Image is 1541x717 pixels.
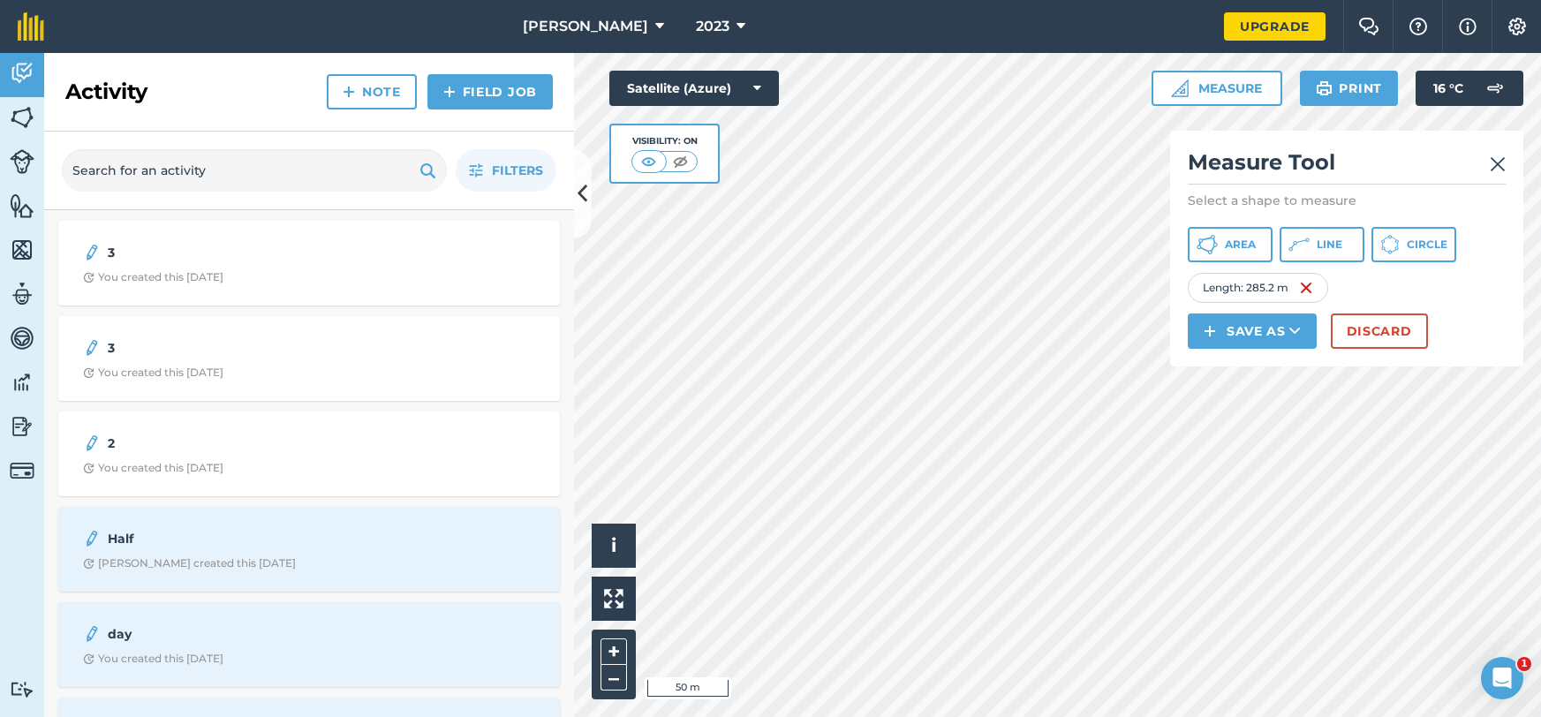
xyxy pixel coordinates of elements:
img: svg+xml;base64,PHN2ZyB4bWxucz0iaHR0cDovL3d3dy53My5vcmcvMjAwMC9zdmciIHdpZHRoPSI1NiIgaGVpZ2h0PSI2MC... [10,237,34,263]
img: Two speech bubbles overlapping with the left bubble in the forefront [1358,18,1379,35]
strong: Half [108,529,388,548]
img: svg+xml;base64,PD94bWwgdmVyc2lvbj0iMS4wIiBlbmNvZGluZz0idXRmLTgiPz4KPCEtLSBHZW5lcmF0b3I6IEFkb2JlIE... [10,681,34,698]
span: Circle [1407,238,1447,252]
span: Area [1225,238,1256,252]
span: [PERSON_NAME] [523,16,648,37]
div: Length : 285.2 m [1188,273,1328,303]
img: svg+xml;base64,PHN2ZyB4bWxucz0iaHR0cDovL3d3dy53My5vcmcvMjAwMC9zdmciIHdpZHRoPSIxOSIgaGVpZ2h0PSIyNC... [1316,78,1333,99]
p: Select a shape to measure [1188,192,1506,209]
button: i [592,524,636,568]
a: Field Job [427,74,553,109]
img: Ruler icon [1171,79,1189,97]
div: You created this [DATE] [83,270,223,284]
img: svg+xml;base64,PHN2ZyB4bWxucz0iaHR0cDovL3d3dy53My5vcmcvMjAwMC9zdmciIHdpZHRoPSI1MCIgaGVpZ2h0PSI0MC... [669,153,691,170]
span: Filters [492,161,543,180]
img: svg+xml;base64,PHN2ZyB4bWxucz0iaHR0cDovL3d3dy53My5vcmcvMjAwMC9zdmciIHdpZHRoPSIxNCIgaGVpZ2h0PSIyNC... [1204,321,1216,342]
img: A cog icon [1507,18,1528,35]
img: svg+xml;base64,PHN2ZyB4bWxucz0iaHR0cDovL3d3dy53My5vcmcvMjAwMC9zdmciIHdpZHRoPSIxOSIgaGVpZ2h0PSIyNC... [419,160,436,181]
img: Clock with arrow pointing clockwise [83,558,94,570]
img: svg+xml;base64,PD94bWwgdmVyc2lvbj0iMS4wIiBlbmNvZGluZz0idXRmLTgiPz4KPCEtLSBHZW5lcmF0b3I6IEFkb2JlIE... [10,369,34,396]
img: svg+xml;base64,PD94bWwgdmVyc2lvbj0iMS4wIiBlbmNvZGluZz0idXRmLTgiPz4KPCEtLSBHZW5lcmF0b3I6IEFkb2JlIE... [10,458,34,483]
div: Visibility: On [631,134,699,148]
button: Print [1300,71,1399,106]
img: svg+xml;base64,PHN2ZyB4bWxucz0iaHR0cDovL3d3dy53My5vcmcvMjAwMC9zdmciIHdpZHRoPSIxNyIgaGVpZ2h0PSIxNy... [1459,16,1477,37]
strong: day [108,624,388,644]
a: 2Clock with arrow pointing clockwiseYou created this [DATE] [69,422,549,486]
button: Save as [1188,313,1317,349]
div: [PERSON_NAME] created this [DATE] [83,556,296,570]
button: Discard [1331,313,1428,349]
img: svg+xml;base64,PHN2ZyB4bWxucz0iaHR0cDovL3d3dy53My5vcmcvMjAwMC9zdmciIHdpZHRoPSIxNCIgaGVpZ2h0PSIyNC... [343,81,355,102]
img: svg+xml;base64,PD94bWwgdmVyc2lvbj0iMS4wIiBlbmNvZGluZz0idXRmLTgiPz4KPCEtLSBHZW5lcmF0b3I6IEFkb2JlIE... [10,60,34,87]
img: Clock with arrow pointing clockwise [83,653,94,665]
h2: Activity [65,78,147,106]
img: svg+xml;base64,PHN2ZyB4bWxucz0iaHR0cDovL3d3dy53My5vcmcvMjAwMC9zdmciIHdpZHRoPSIyMiIgaGVpZ2h0PSIzMC... [1490,154,1506,175]
button: 16 °C [1416,71,1523,106]
button: Area [1188,227,1273,262]
img: svg+xml;base64,PD94bWwgdmVyc2lvbj0iMS4wIiBlbmNvZGluZz0idXRmLTgiPz4KPCEtLSBHZW5lcmF0b3I6IEFkb2JlIE... [83,337,101,358]
button: Filters [456,149,556,192]
img: Clock with arrow pointing clockwise [83,367,94,379]
button: + [601,638,627,665]
img: svg+xml;base64,PD94bWwgdmVyc2lvbj0iMS4wIiBlbmNvZGluZz0idXRmLTgiPz4KPCEtLSBHZW5lcmF0b3I6IEFkb2JlIE... [10,149,34,174]
a: dayClock with arrow pointing clockwiseYou created this [DATE] [69,613,549,676]
div: You created this [DATE] [83,461,223,475]
span: 2023 [696,16,729,37]
img: Four arrows, one pointing top left, one top right, one bottom right and the last bottom left [604,589,623,608]
span: 16 ° C [1433,71,1463,106]
div: You created this [DATE] [83,366,223,380]
img: svg+xml;base64,PD94bWwgdmVyc2lvbj0iMS4wIiBlbmNvZGluZz0idXRmLTgiPz4KPCEtLSBHZW5lcmF0b3I6IEFkb2JlIE... [83,623,101,645]
h2: Measure Tool [1188,148,1506,185]
a: 3Clock with arrow pointing clockwiseYou created this [DATE] [69,327,549,390]
img: svg+xml;base64,PHN2ZyB4bWxucz0iaHR0cDovL3d3dy53My5vcmcvMjAwMC9zdmciIHdpZHRoPSI1NiIgaGVpZ2h0PSI2MC... [10,192,34,219]
img: svg+xml;base64,PHN2ZyB4bWxucz0iaHR0cDovL3d3dy53My5vcmcvMjAwMC9zdmciIHdpZHRoPSI1NiIgaGVpZ2h0PSI2MC... [10,104,34,131]
img: Clock with arrow pointing clockwise [83,272,94,283]
div: You created this [DATE] [83,652,223,666]
button: Satellite (Azure) [609,71,779,106]
img: svg+xml;base64,PD94bWwgdmVyc2lvbj0iMS4wIiBlbmNvZGluZz0idXRmLTgiPz4KPCEtLSBHZW5lcmF0b3I6IEFkb2JlIE... [10,281,34,307]
span: 1 [1517,657,1531,671]
strong: 3 [108,338,388,358]
input: Search for an activity [62,149,447,192]
img: svg+xml;base64,PD94bWwgdmVyc2lvbj0iMS4wIiBlbmNvZGluZz0idXRmLTgiPz4KPCEtLSBHZW5lcmF0b3I6IEFkb2JlIE... [10,325,34,351]
a: Note [327,74,417,109]
a: HalfClock with arrow pointing clockwise[PERSON_NAME] created this [DATE] [69,517,549,581]
img: svg+xml;base64,PHN2ZyB4bWxucz0iaHR0cDovL3d3dy53My5vcmcvMjAwMC9zdmciIHdpZHRoPSIxNiIgaGVpZ2h0PSIyNC... [1299,277,1313,298]
img: svg+xml;base64,PD94bWwgdmVyc2lvbj0iMS4wIiBlbmNvZGluZz0idXRmLTgiPz4KPCEtLSBHZW5lcmF0b3I6IEFkb2JlIE... [83,433,101,454]
span: i [611,534,616,556]
img: svg+xml;base64,PD94bWwgdmVyc2lvbj0iMS4wIiBlbmNvZGluZz0idXRmLTgiPz4KPCEtLSBHZW5lcmF0b3I6IEFkb2JlIE... [83,242,101,263]
img: Clock with arrow pointing clockwise [83,463,94,474]
img: svg+xml;base64,PHN2ZyB4bWxucz0iaHR0cDovL3d3dy53My5vcmcvMjAwMC9zdmciIHdpZHRoPSIxNCIgaGVpZ2h0PSIyNC... [443,81,456,102]
button: – [601,665,627,691]
strong: 3 [108,243,388,262]
a: 3Clock with arrow pointing clockwiseYou created this [DATE] [69,231,549,295]
img: svg+xml;base64,PD94bWwgdmVyc2lvbj0iMS4wIiBlbmNvZGluZz0idXRmLTgiPz4KPCEtLSBHZW5lcmF0b3I6IEFkb2JlIE... [1477,71,1513,106]
button: Line [1280,227,1364,262]
iframe: Intercom live chat [1481,657,1523,699]
button: Circle [1371,227,1456,262]
a: Upgrade [1224,12,1326,41]
strong: 2 [108,434,388,453]
span: Line [1317,238,1342,252]
img: fieldmargin Logo [18,12,44,41]
img: A question mark icon [1408,18,1429,35]
img: svg+xml;base64,PD94bWwgdmVyc2lvbj0iMS4wIiBlbmNvZGluZz0idXRmLTgiPz4KPCEtLSBHZW5lcmF0b3I6IEFkb2JlIE... [10,413,34,440]
img: svg+xml;base64,PHN2ZyB4bWxucz0iaHR0cDovL3d3dy53My5vcmcvMjAwMC9zdmciIHdpZHRoPSI1MCIgaGVpZ2h0PSI0MC... [638,153,660,170]
button: Measure [1152,71,1282,106]
img: svg+xml;base64,PD94bWwgdmVyc2lvbj0iMS4wIiBlbmNvZGluZz0idXRmLTgiPz4KPCEtLSBHZW5lcmF0b3I6IEFkb2JlIE... [83,528,101,549]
